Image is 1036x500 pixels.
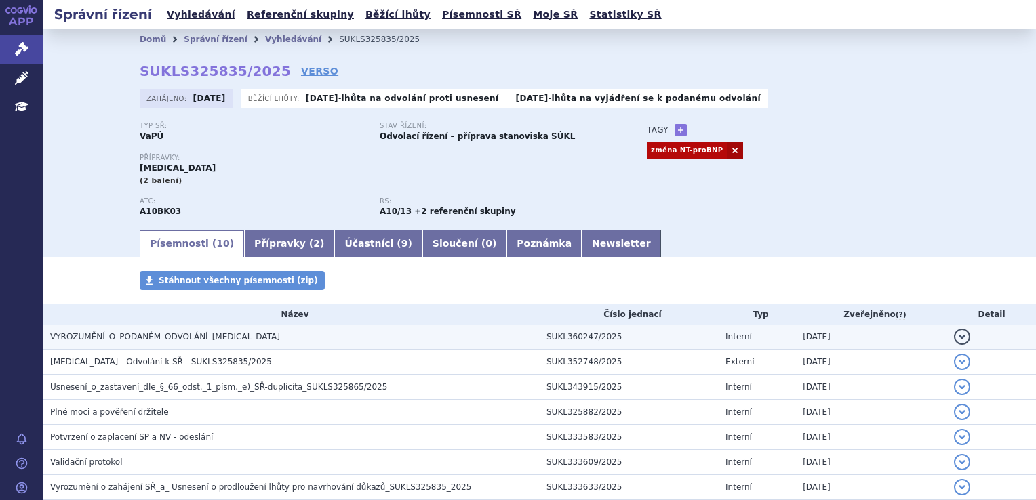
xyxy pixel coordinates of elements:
span: Interní [725,482,752,492]
p: ATC: [140,197,366,205]
strong: metformin a vildagliptin [380,207,412,216]
a: Statistiky SŘ [585,5,665,24]
span: 2 [313,238,320,249]
span: 0 [485,238,492,249]
a: Newsletter [582,230,661,257]
a: Poznámka [506,230,582,257]
a: lhůta na vyjádření se k podanému odvolání [551,93,761,103]
span: [MEDICAL_DATA] [140,163,216,173]
td: SUKL343915/2025 [540,375,719,400]
strong: [DATE] [306,93,338,103]
a: Účastníci (9) [334,230,422,257]
td: [DATE] [796,325,947,350]
span: Zahájeno: [146,93,189,104]
button: detail [954,329,970,345]
td: SUKL333609/2025 [540,450,719,475]
a: Písemnosti SŘ [438,5,525,24]
span: Plné moci a pověření držitele [50,407,169,417]
span: VYROZUMĚNÍ_O_PODANÉM_ODVOLÁNÍ_JARDIANCE [50,332,280,341]
td: [DATE] [796,475,947,500]
th: Název [43,304,540,325]
span: Validační protokol [50,457,123,467]
a: Správní řízení [184,35,247,44]
a: Domů [140,35,166,44]
p: - [516,93,761,104]
span: Interní [725,382,752,392]
button: detail [954,479,970,495]
a: lhůta na odvolání proti usnesení [342,93,499,103]
span: (2 balení) [140,176,182,185]
h3: Tagy [647,122,669,138]
a: Vyhledávání [265,35,321,44]
p: Stav řízení: [380,122,606,130]
td: [DATE] [796,400,947,425]
td: SUKL352748/2025 [540,350,719,375]
button: detail [954,454,970,470]
button: detail [954,404,970,420]
a: + [675,124,687,136]
h2: Správní řízení [43,5,163,24]
li: SUKLS325835/2025 [339,29,437,49]
span: Interní [725,332,752,341]
span: 10 [216,238,229,249]
strong: SUKLS325835/2025 [140,63,291,79]
strong: [DATE] [193,93,226,103]
p: Typ SŘ: [140,122,366,130]
span: Interní [725,432,752,442]
a: VERSO [301,64,338,78]
span: Interní [725,407,752,417]
th: Typ [719,304,796,325]
td: SUKL360247/2025 [540,325,719,350]
td: SUKL325882/2025 [540,400,719,425]
td: [DATE] [796,375,947,400]
abbr: (?) [896,310,906,320]
button: detail [954,354,970,370]
span: Jardiance - Odvolání k SŘ - SUKLS325835/2025 [50,357,272,367]
span: Stáhnout všechny písemnosti (zip) [159,276,318,285]
span: Potvrzení o zaplacení SP a NV - odeslání [50,432,213,442]
strong: [DATE] [516,93,549,103]
th: Zveřejněno [796,304,947,325]
span: Běžící lhůty: [248,93,302,104]
a: Referenční skupiny [243,5,358,24]
span: Interní [725,457,752,467]
strong: VaPÚ [140,131,163,141]
strong: +2 referenční skupiny [414,207,515,216]
a: Stáhnout všechny písemnosti (zip) [140,271,325,290]
td: SUKL333583/2025 [540,425,719,450]
a: Přípravky (2) [244,230,334,257]
td: [DATE] [796,450,947,475]
th: Detail [947,304,1036,325]
p: - [306,93,499,104]
p: RS: [380,197,606,205]
span: Externí [725,357,754,367]
a: Vyhledávání [163,5,239,24]
button: detail [954,379,970,395]
span: Usnesení_o_zastavení_dle_§_66_odst._1_písm._e)_SŘ-duplicita_SUKLS325865/2025 [50,382,387,392]
a: změna NT-proBNP [647,142,727,159]
a: Moje SŘ [529,5,582,24]
span: Vyrozumění o zahájení SŘ_a_ Usnesení o prodloužení lhůty pro navrhování důkazů_SUKLS325835_2025 [50,482,471,492]
td: [DATE] [796,425,947,450]
button: detail [954,429,970,445]
strong: EMPAGLIFLOZIN [140,207,181,216]
p: Přípravky: [140,154,620,162]
td: [DATE] [796,350,947,375]
a: Písemnosti (10) [140,230,244,257]
a: Běžící lhůty [361,5,435,24]
a: Sloučení (0) [422,230,506,257]
td: SUKL333633/2025 [540,475,719,500]
span: 9 [401,238,408,249]
strong: Odvolací řízení – příprava stanoviska SÚKL [380,131,575,141]
th: Číslo jednací [540,304,719,325]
